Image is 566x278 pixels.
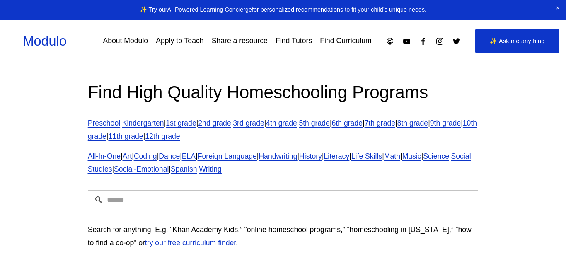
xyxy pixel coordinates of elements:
[475,29,559,53] a: ✨ Ask me anything
[430,119,461,127] a: 9th grade
[233,119,264,127] a: 3rd grade
[159,152,180,160] a: Dance
[299,152,322,160] a: History
[386,37,394,46] a: Apple Podcasts
[198,152,257,160] a: Foreign Language
[108,132,143,140] a: 11th grade
[397,119,428,127] a: 8th grade
[88,81,479,104] h2: Find High Quality Homeschooling Programs
[452,37,461,46] a: Twitter
[23,34,67,48] a: Modulo
[88,119,120,127] a: Preschool
[88,152,471,174] a: Social Studies
[324,152,349,160] a: Literacy
[435,37,444,46] a: Instagram
[365,119,395,127] a: 7th grade
[167,6,252,13] a: AI-Powered Learning Concierge
[88,119,477,140] a: 10th grade
[212,34,268,48] a: Share a resource
[402,152,421,160] a: Music
[145,239,236,247] a: try our free curriculum finder
[276,34,312,48] a: Find Tutors
[332,119,363,127] a: 6th grade
[320,34,371,48] a: Find Curriculum
[88,190,479,209] input: Search
[166,119,196,127] a: 1st grade
[134,152,157,160] a: Coding
[182,152,196,160] a: ELA
[299,119,329,127] a: 5th grade
[88,150,479,176] p: | | | | | | | | | | | | | | | |
[88,117,479,143] p: | | | | | | | | | | | | |
[384,152,400,160] a: Math
[145,132,180,140] a: 12th grade
[419,37,428,46] a: Facebook
[88,152,121,160] a: All-In-One
[156,34,203,48] a: Apply to Teach
[351,152,382,160] a: Life Skills
[171,165,197,173] a: Spanish
[114,165,169,173] a: Social-Emotional
[88,223,479,250] p: Search for anything: E.g. “Khan Academy Kids,” “online homeschool programs,” “homeschooling in [U...
[122,119,164,127] a: Kindergarten
[199,165,222,173] a: Writing
[103,34,148,48] a: About Modulo
[198,119,231,127] a: 2nd grade
[123,152,132,160] a: Art
[266,119,297,127] a: 4th grade
[259,152,297,160] a: Handwriting
[402,37,411,46] a: YouTube
[423,152,449,160] a: Science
